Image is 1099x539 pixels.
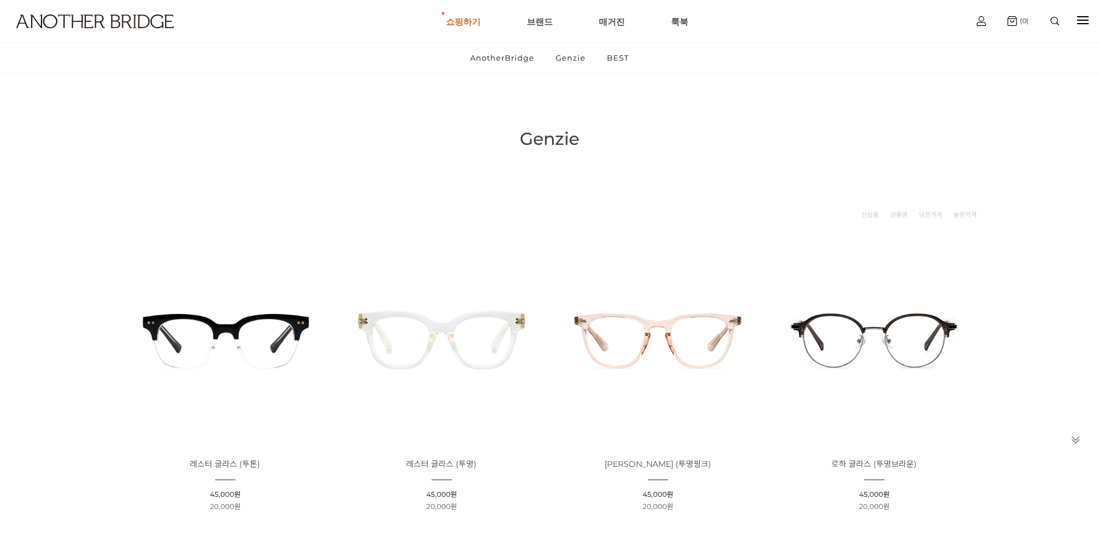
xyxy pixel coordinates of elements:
[671,1,688,42] a: 룩북
[919,209,942,220] a: 낮은가격
[554,235,762,443] img: 애크런 글라스 - 투명핑크 안경 제품 이미지
[859,502,890,511] span: 20,000원
[599,1,625,42] a: 매거진
[770,235,978,443] img: 로하 글라스 투명브라운 - 세련된 디자인의 안경 이미지
[190,459,260,469] span: 레스터 글라스 (투톤)
[605,459,711,469] span: [PERSON_NAME] (투명핑크)
[977,16,986,26] img: cart
[520,128,579,149] span: Genzie
[546,43,595,73] a: Genzie
[1017,17,1029,25] span: (0)
[426,490,457,499] span: 45,000원
[446,1,481,42] a: 쇼핑하기
[890,209,907,220] a: 상품명
[605,460,711,469] a: [PERSON_NAME] (투명핑크)
[406,460,477,469] a: 레스터 글라스 (투명)
[643,502,673,511] span: 20,000원
[190,460,260,469] a: 레스터 글라스 (투톤)
[426,502,457,511] span: 20,000원
[859,490,890,499] span: 45,000원
[210,502,241,511] span: 20,000원
[597,43,639,73] a: BEST
[210,490,241,499] span: 45,000원
[460,43,544,73] a: AnotherBridge
[337,235,546,443] img: 레스터 글라스 - 투명 안경 제품 이미지
[954,209,977,220] a: 높은가격
[527,1,553,42] a: 브랜드
[831,460,917,469] a: 로하 글라스 (투명브라운)
[831,459,917,469] span: 로하 글라스 (투명브라운)
[1007,16,1017,26] img: cart
[1007,16,1029,26] a: (0)
[861,209,879,220] a: 신상품
[6,14,171,57] a: logo
[643,490,673,499] span: 45,000원
[121,235,329,443] img: 레스터 글라스 투톤 - 세련된 투톤 안경 제품 이미지
[406,459,477,469] span: 레스터 글라스 (투명)
[1051,17,1059,25] img: search
[16,14,174,28] img: logo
